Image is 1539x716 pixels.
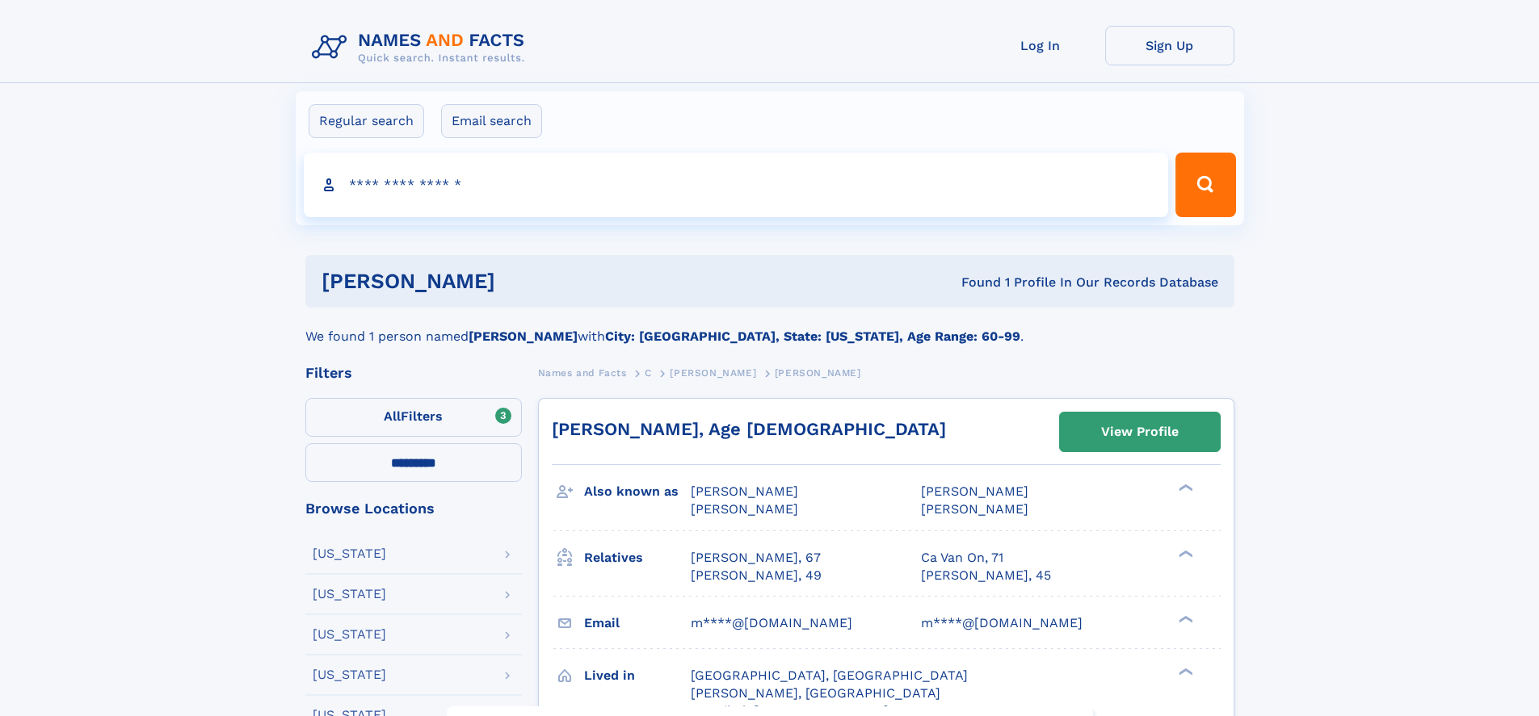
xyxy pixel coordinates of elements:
[313,547,386,560] div: [US_STATE]
[552,419,946,439] a: [PERSON_NAME], Age [DEMOGRAPHIC_DATA]
[305,308,1234,346] div: We found 1 person named with .
[645,362,652,383] a: C
[691,484,798,499] span: [PERSON_NAME]
[305,501,522,516] div: Browse Locations
[921,549,1003,567] a: Ca Van On, 71
[305,366,522,380] div: Filters
[313,628,386,641] div: [US_STATE]
[691,668,968,683] span: [GEOGRAPHIC_DATA], [GEOGRAPHIC_DATA]
[322,271,729,291] h1: [PERSON_NAME]
[1101,413,1179,450] div: View Profile
[921,484,1028,499] span: [PERSON_NAME]
[605,329,1020,344] b: City: [GEOGRAPHIC_DATA], State: [US_STATE], Age Range: 60-99
[670,367,756,379] span: [PERSON_NAME]
[584,478,691,505] h3: Also known as
[441,104,542,138] label: Email search
[670,362,756,383] a: [PERSON_NAME]
[1175,613,1194,624] div: ❯
[1105,26,1234,65] a: Sign Up
[305,26,538,69] img: Logo Names and Facts
[1060,412,1220,451] a: View Profile
[584,544,691,572] h3: Relatives
[584,662,691,689] h3: Lived in
[538,362,627,383] a: Names and Facts
[691,501,798,517] span: [PERSON_NAME]
[921,501,1028,517] span: [PERSON_NAME]
[691,685,940,701] span: [PERSON_NAME], [GEOGRAPHIC_DATA]
[1175,666,1194,676] div: ❯
[691,567,822,584] a: [PERSON_NAME], 49
[384,408,401,424] span: All
[775,367,861,379] span: [PERSON_NAME]
[1175,548,1194,559] div: ❯
[309,104,424,138] label: Regular search
[728,274,1218,291] div: Found 1 Profile In Our Records Database
[1175,483,1194,493] div: ❯
[645,367,652,379] span: C
[921,567,1051,584] a: [PERSON_NAME], 45
[976,26,1105,65] a: Log In
[313,588,386,601] div: [US_STATE]
[304,153,1169,217] input: search input
[313,668,386,681] div: [US_STATE]
[305,398,522,437] label: Filters
[691,549,821,567] a: [PERSON_NAME], 67
[1175,153,1235,217] button: Search Button
[584,609,691,637] h3: Email
[469,329,578,344] b: [PERSON_NAME]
